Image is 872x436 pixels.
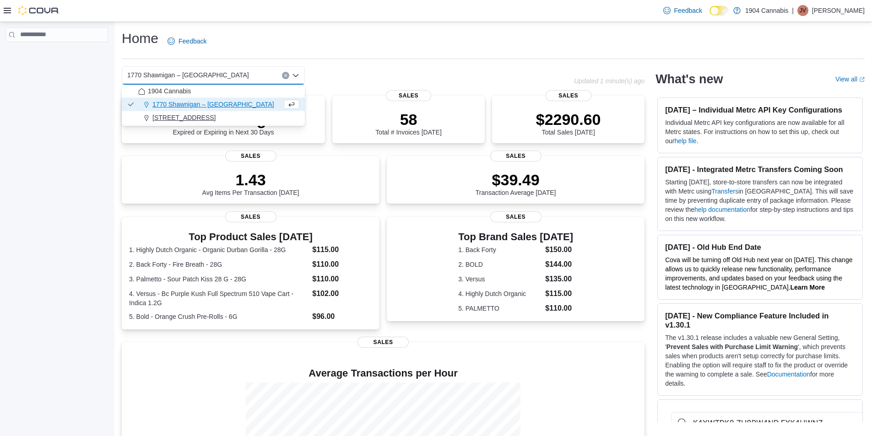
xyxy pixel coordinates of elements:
p: 58 [375,110,441,129]
p: The v1.30.1 release includes a valuable new General Setting, ' ', which prevents sales when produ... [665,333,855,388]
dt: 4. Versus - Bc Purple Kush Full Spectrum 510 Vape Cart - Indica 1.2G [129,289,309,307]
input: Dark Mode [710,6,729,16]
dd: $144.00 [545,259,573,270]
p: $39.49 [476,171,556,189]
a: Transfers [711,188,738,195]
dt: 3. Palmetto - Sour Patch Kiss 28 G - 28G [129,275,309,284]
dd: $102.00 [312,288,372,299]
span: Sales [386,90,432,101]
button: 1770 Shawnigan – [GEOGRAPHIC_DATA] [122,98,305,111]
span: 1770 Shawnigan – [GEOGRAPHIC_DATA] [152,100,274,109]
span: Feedback [179,37,206,46]
dt: 1. Back Forty [458,245,542,254]
a: View allExternal link [835,75,865,83]
button: Close list of options [292,72,299,79]
span: Feedback [674,6,702,15]
dd: $110.00 [312,259,372,270]
a: Learn More [791,284,825,291]
h3: [DATE] - Integrated Metrc Transfers Coming Soon [665,165,855,174]
a: help file [674,137,696,145]
p: 1904 Cannabis [745,5,788,16]
h3: [DATE] - Old Hub End Date [665,242,855,252]
dd: $115.00 [312,244,372,255]
button: Clear input [282,72,289,79]
img: Cova [18,6,60,15]
svg: External link [859,77,865,82]
h3: Top Product Sales [DATE] [129,231,372,242]
h3: Top Brand Sales [DATE] [458,231,573,242]
dt: 1. Highly Dutch Organic - Organic Durban Gorilla - 28G [129,245,309,254]
span: Sales [490,151,542,161]
nav: Complex example [5,44,108,66]
button: [STREET_ADDRESS] [122,111,305,124]
span: JV [800,5,806,16]
p: 1.43 [202,171,299,189]
dt: 5. PALMETTO [458,304,542,313]
dd: $150.00 [545,244,573,255]
div: Jeffrey Villeneuve [797,5,808,16]
dt: 5. Bold - Orange Crush Pre-Rolls - 6G [129,312,309,321]
p: Updated 1 minute(s) ago [574,77,645,85]
h3: [DATE] - New Compliance Feature Included in v1.30.1 [665,311,855,329]
div: Total # Invoices [DATE] [375,110,441,136]
a: Documentation [767,371,810,378]
span: 1770 Shawnigan – [GEOGRAPHIC_DATA] [127,70,249,81]
div: Total Sales [DATE] [536,110,601,136]
p: Individual Metrc API key configurations are now available for all Metrc states. For instructions ... [665,118,855,145]
div: Avg Items Per Transaction [DATE] [202,171,299,196]
dd: $115.00 [545,288,573,299]
p: [PERSON_NAME] [812,5,865,16]
a: help documentation [694,206,750,213]
p: | [792,5,794,16]
span: Sales [546,90,591,101]
dt: 2. Back Forty - Fire Breath - 28G [129,260,309,269]
dd: $135.00 [545,274,573,285]
p: $2290.60 [536,110,601,129]
dd: $96.00 [312,311,372,322]
h3: [DATE] – Individual Metrc API Key Configurations [665,105,855,114]
div: Choose from the following options [122,85,305,124]
dt: 3. Versus [458,275,542,284]
p: Starting [DATE], store-to-store transfers can now be integrated with Metrc using in [GEOGRAPHIC_D... [665,178,855,223]
dt: 2. BOLD [458,260,542,269]
span: Sales [225,151,276,161]
span: 1904 Cannabis [148,86,191,96]
button: 1904 Cannabis [122,85,305,98]
h2: What's new [655,72,723,86]
a: Feedback [660,1,706,20]
span: Sales [490,211,542,222]
a: Feedback [164,32,210,50]
dt: 4. Highly Dutch Organic [458,289,542,298]
span: Sales [225,211,276,222]
span: Cova will be turning off Old Hub next year on [DATE]. This change allows us to quickly release ne... [665,256,852,291]
dd: $110.00 [312,274,372,285]
div: Transaction Average [DATE] [476,171,556,196]
h4: Average Transactions per Hour [129,368,637,379]
span: Sales [357,337,409,348]
strong: Prevent Sales with Purchase Limit Warning [666,343,798,350]
h1: Home [122,29,158,48]
span: [STREET_ADDRESS] [152,113,216,122]
dd: $110.00 [545,303,573,314]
